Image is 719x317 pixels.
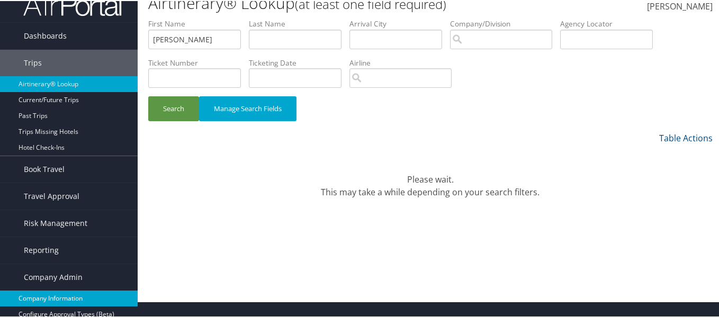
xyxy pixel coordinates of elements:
label: Ticket Number [148,57,249,67]
a: Table Actions [659,131,713,143]
button: Search [148,95,199,120]
label: First Name [148,17,249,28]
span: Risk Management [24,209,87,236]
span: Company Admin [24,263,83,289]
label: Company/Division [450,17,560,28]
label: Agency Locator [560,17,661,28]
label: Last Name [249,17,349,28]
span: Book Travel [24,155,65,182]
button: Manage Search Fields [199,95,296,120]
span: Travel Approval [24,182,79,209]
span: Reporting [24,236,59,262]
label: Airline [349,57,460,67]
label: Arrival City [349,17,450,28]
div: Please wait. This may take a while depending on your search filters. [148,159,713,197]
label: Ticketing Date [249,57,349,67]
span: Trips [24,49,42,75]
span: Dashboards [24,22,67,48]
